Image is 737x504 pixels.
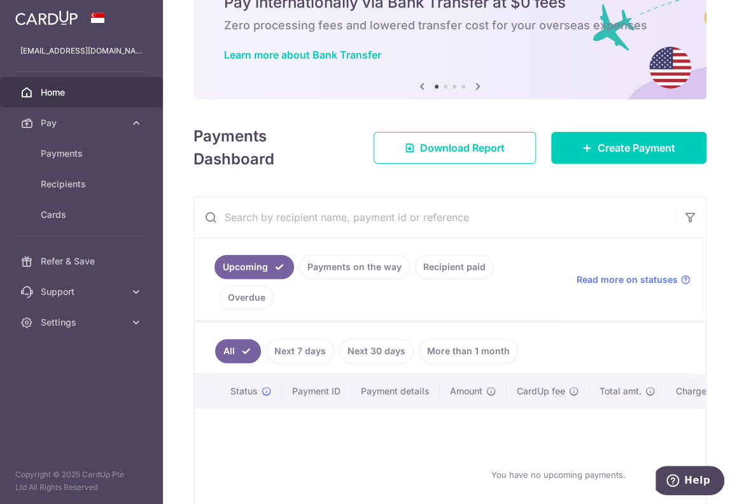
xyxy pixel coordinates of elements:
a: Recipient paid [415,255,494,279]
span: Payments [41,147,125,160]
iframe: Opens a widget where you can find more information [656,466,724,498]
span: Recipients [41,178,125,191]
a: Overdue [220,285,274,310]
a: Next 7 days [266,339,334,363]
span: Home [41,86,125,99]
a: Download Report [374,132,536,164]
th: Payment ID [282,375,351,408]
span: Total amt. [600,385,642,398]
span: Pay [41,117,125,129]
a: Upcoming [214,255,294,279]
span: Amount [450,385,482,398]
a: More than 1 month [419,339,518,363]
h4: Payments Dashboard [193,125,351,171]
a: Learn more about Bank Transfer [224,48,381,61]
a: Payments on the way [299,255,410,279]
span: Settings [41,316,125,329]
span: Create Payment [598,140,675,155]
span: Cards [41,208,125,221]
a: Read more on statuses [577,273,691,286]
span: Status [230,385,258,398]
h6: Zero processing fees and lowered transfer cost for your overseas expenses [224,18,676,33]
span: Support [41,285,125,298]
input: Search by recipient name, payment id or reference [194,197,675,238]
p: [EMAIL_ADDRESS][DOMAIN_NAME] [20,45,143,57]
img: CardUp [15,10,78,25]
span: Download Report [420,140,505,155]
span: Charge date [676,385,728,398]
span: CardUp fee [517,385,565,398]
span: Read more on statuses [577,273,678,286]
a: Create Payment [551,132,706,164]
a: All [215,339,261,363]
th: Payment details [351,375,440,408]
a: Next 30 days [339,339,414,363]
span: Refer & Save [41,255,125,268]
